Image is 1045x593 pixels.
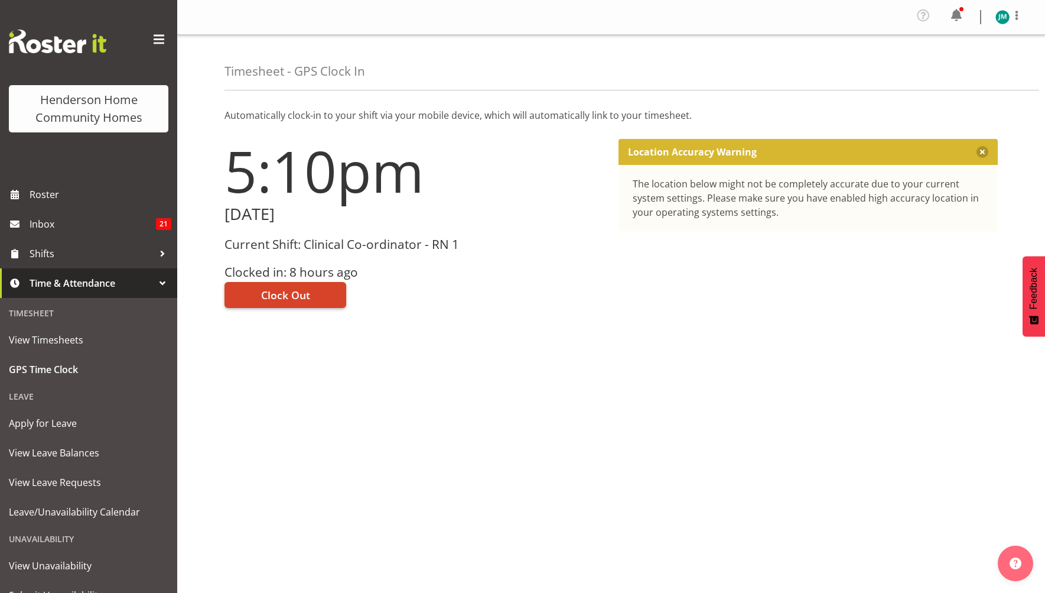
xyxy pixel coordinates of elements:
[224,64,365,78] h4: Timesheet - GPS Clock In
[3,325,174,355] a: View Timesheets
[30,245,154,263] span: Shifts
[628,146,757,158] p: Location Accuracy Warning
[9,414,168,432] span: Apply for Leave
[9,444,168,462] span: View Leave Balances
[224,265,604,279] h3: Clocked in: 8 hours ago
[224,205,604,223] h2: [DATE]
[261,287,310,303] span: Clock Out
[3,551,174,581] a: View Unavailability
[224,139,604,203] h1: 5:10pm
[995,10,1010,24] img: johanna-molina8557.jpg
[21,91,157,127] div: Henderson Home Community Homes
[30,274,154,292] span: Time & Attendance
[30,186,171,203] span: Roster
[1010,558,1021,569] img: help-xxl-2.png
[9,331,168,349] span: View Timesheets
[3,438,174,468] a: View Leave Balances
[633,177,984,219] div: The location below might not be completely accurate due to your current system settings. Please m...
[976,146,988,158] button: Close message
[224,108,998,122] p: Automatically clock-in to your shift via your mobile device, which will automatically link to you...
[3,527,174,551] div: Unavailability
[9,503,168,521] span: Leave/Unavailability Calendar
[3,497,174,527] a: Leave/Unavailability Calendar
[224,238,604,251] h3: Current Shift: Clinical Co-ordinator - RN 1
[3,409,174,438] a: Apply for Leave
[3,468,174,497] a: View Leave Requests
[9,557,168,575] span: View Unavailability
[9,474,168,491] span: View Leave Requests
[3,355,174,384] a: GPS Time Clock
[9,361,168,378] span: GPS Time Clock
[156,218,171,230] span: 21
[9,30,106,53] img: Rosterit website logo
[3,384,174,409] div: Leave
[30,215,156,233] span: Inbox
[3,301,174,325] div: Timesheet
[1028,268,1039,309] span: Feedback
[1023,256,1045,336] button: Feedback - Show survey
[224,282,346,308] button: Clock Out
